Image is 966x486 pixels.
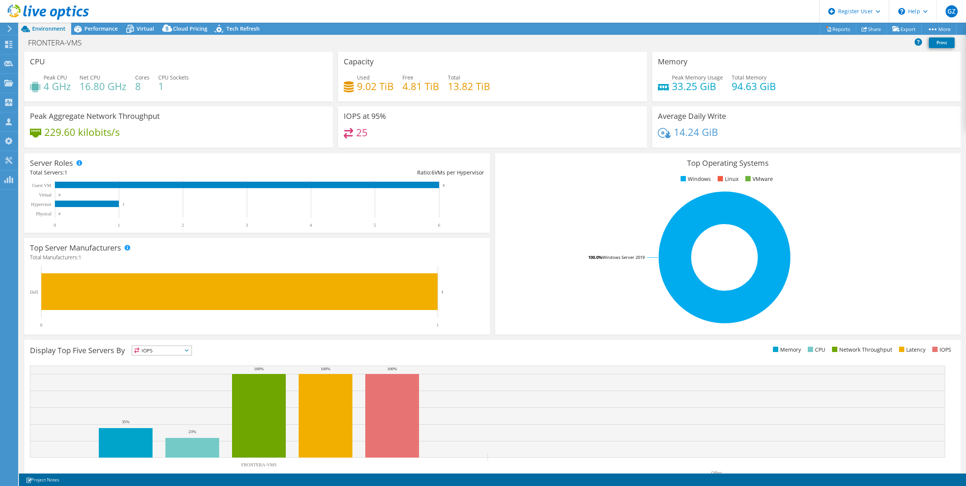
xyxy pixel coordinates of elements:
[78,254,81,261] span: 1
[36,211,51,217] text: Physical
[135,82,150,90] h4: 8
[40,322,42,328] text: 0
[436,322,439,328] text: 1
[402,74,413,81] span: Free
[679,175,711,183] li: Windows
[448,74,460,81] span: Total
[716,175,739,183] li: Linux
[30,112,160,120] h3: Peak Aggregate Network Throughput
[898,8,905,15] svg: \n
[173,25,207,32] span: Cloud Pricing
[732,82,776,90] h4: 94.63 GiB
[830,346,892,354] li: Network Throughput
[771,346,801,354] li: Memory
[501,159,955,167] h3: Top Operating Systems
[20,475,65,484] a: Project Notes
[84,25,118,32] span: Performance
[30,290,38,295] text: Dell
[54,223,56,228] text: 0
[189,429,196,434] text: 23%
[246,223,248,228] text: 3
[387,366,397,371] text: 100%
[64,169,67,176] span: 1
[806,346,825,354] li: CPU
[44,82,71,90] h4: 4 GHz
[182,223,184,228] text: 2
[135,74,150,81] span: Cores
[30,253,484,262] h4: Total Manufacturers:
[122,419,129,424] text: 35%
[79,74,100,81] span: Net CPU
[123,202,125,206] text: 1
[158,74,189,81] span: CPU Sockets
[79,82,126,90] h4: 16.80 GHz
[30,159,73,167] h3: Server Roles
[257,168,484,177] div: Ratio: VMs per Hypervisor
[344,112,386,120] h3: IOPS at 95%
[118,223,120,228] text: 1
[132,346,192,355] span: IOPS
[929,37,955,48] a: Print
[402,82,439,90] h4: 4.81 TiB
[374,223,376,228] text: 5
[30,168,257,177] div: Total Servers:
[357,82,394,90] h4: 9.02 TiB
[711,470,721,475] text: Other
[588,254,602,260] tspan: 100.0%
[732,74,767,81] span: Total Memory
[443,184,445,187] text: 6
[856,23,887,35] a: Share
[254,366,264,371] text: 100%
[31,202,51,207] text: Hypervisor
[432,169,435,176] span: 6
[930,346,951,354] li: IOPS
[658,112,726,120] h3: Average Daily Write
[25,39,93,47] h1: FRONTERA-VMS
[59,212,61,216] text: 0
[321,366,330,371] text: 100%
[39,192,52,198] text: Virtual
[30,244,121,252] h3: Top Server Manufacturers
[820,23,856,35] a: Reports
[241,462,276,467] text: FRONTERA-VMS
[32,183,51,188] text: Guest VM
[356,128,368,137] h4: 25
[658,58,687,66] h3: Memory
[674,128,718,136] h4: 14.24 GiB
[30,58,45,66] h3: CPU
[743,175,773,183] li: VMware
[44,74,67,81] span: Peak CPU
[887,23,922,35] a: Export
[946,5,958,17] span: GZ
[672,82,723,90] h4: 33.25 GiB
[32,25,65,32] span: Environment
[921,23,957,35] a: More
[357,74,370,81] span: Used
[344,58,374,66] h3: Capacity
[310,223,312,228] text: 4
[672,74,723,81] span: Peak Memory Usage
[438,223,440,228] text: 6
[448,82,490,90] h4: 13.82 TiB
[897,346,925,354] li: Latency
[44,128,120,136] h4: 229.60 kilobits/s
[602,254,645,260] tspan: Windows Server 2019
[226,25,260,32] span: Tech Refresh
[59,193,61,197] text: 0
[158,82,189,90] h4: 1
[137,25,154,32] span: Virtual
[441,290,444,294] text: 1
